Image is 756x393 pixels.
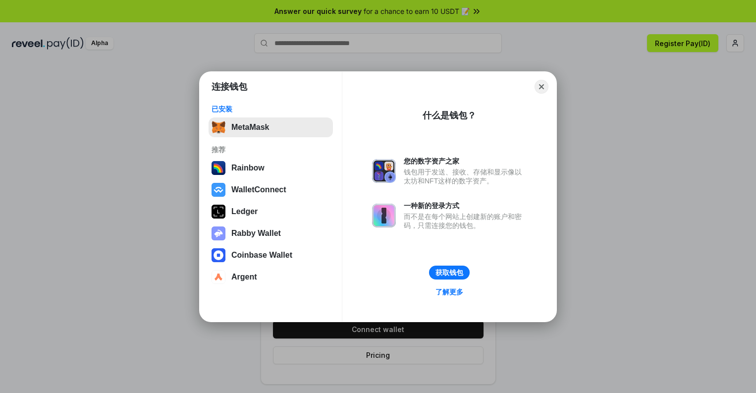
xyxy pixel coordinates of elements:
button: Close [535,80,548,94]
div: 已安装 [212,105,330,113]
div: 钱包用于发送、接收、存储和显示像以太坊和NFT这样的数字资产。 [404,168,527,185]
button: 获取钱包 [429,266,470,280]
button: Coinbase Wallet [209,245,333,265]
img: svg+xml,%3Csvg%20width%3D%2228%22%20height%3D%2228%22%20viewBox%3D%220%200%2028%2028%22%20fill%3D... [212,248,225,262]
button: Rainbow [209,158,333,178]
button: Argent [209,267,333,287]
img: svg+xml,%3Csvg%20fill%3D%22none%22%20height%3D%2233%22%20viewBox%3D%220%200%2035%2033%22%20width%... [212,120,225,134]
div: WalletConnect [231,185,286,194]
img: svg+xml,%3Csvg%20xmlns%3D%22http%3A%2F%2Fwww.w3.org%2F2000%2Fsvg%22%20fill%3D%22none%22%20viewBox... [212,226,225,240]
button: MetaMask [209,117,333,137]
button: WalletConnect [209,180,333,200]
div: Rainbow [231,164,265,172]
img: svg+xml,%3Csvg%20width%3D%22120%22%20height%3D%22120%22%20viewBox%3D%220%200%20120%20120%22%20fil... [212,161,225,175]
div: 获取钱包 [435,268,463,277]
div: 您的数字资产之家 [404,157,527,166]
img: svg+xml,%3Csvg%20xmlns%3D%22http%3A%2F%2Fwww.w3.org%2F2000%2Fsvg%22%20fill%3D%22none%22%20viewBox... [372,204,396,227]
img: svg+xml,%3Csvg%20xmlns%3D%22http%3A%2F%2Fwww.w3.org%2F2000%2Fsvg%22%20width%3D%2228%22%20height%3... [212,205,225,219]
button: Rabby Wallet [209,224,333,243]
img: svg+xml,%3Csvg%20width%3D%2228%22%20height%3D%2228%22%20viewBox%3D%220%200%2028%2028%22%20fill%3D... [212,270,225,284]
a: 了解更多 [430,285,469,298]
div: 一种新的登录方式 [404,201,527,210]
div: 了解更多 [435,287,463,296]
div: Coinbase Wallet [231,251,292,260]
div: 什么是钱包？ [423,110,476,121]
img: svg+xml,%3Csvg%20xmlns%3D%22http%3A%2F%2Fwww.w3.org%2F2000%2Fsvg%22%20fill%3D%22none%22%20viewBox... [372,159,396,183]
div: MetaMask [231,123,269,132]
div: Ledger [231,207,258,216]
div: Argent [231,273,257,281]
img: svg+xml,%3Csvg%20width%3D%2228%22%20height%3D%2228%22%20viewBox%3D%220%200%2028%2028%22%20fill%3D... [212,183,225,197]
h1: 连接钱包 [212,81,247,93]
div: 而不是在每个网站上创建新的账户和密码，只需连接您的钱包。 [404,212,527,230]
div: 推荐 [212,145,330,154]
button: Ledger [209,202,333,222]
div: Rabby Wallet [231,229,281,238]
